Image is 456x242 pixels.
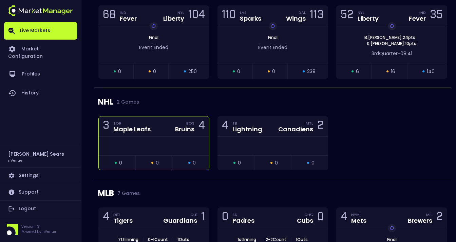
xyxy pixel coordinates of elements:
[103,212,109,224] div: 4
[430,9,443,22] div: 35
[272,68,275,75] span: 0
[362,35,417,41] span: B . [PERSON_NAME] : 24 pts
[232,212,254,217] div: SD
[391,68,395,75] span: 16
[113,120,151,126] div: TOR
[311,159,315,167] span: 0
[356,68,359,75] span: 6
[193,159,196,167] span: 0
[190,212,197,217] div: CLE
[398,50,400,57] span: -
[198,120,205,133] div: 4
[240,16,261,22] div: Sparks
[8,5,73,16] img: logo
[118,68,121,75] span: 0
[113,218,133,224] div: Tigers
[266,35,280,40] span: Final
[4,184,77,200] a: Support
[120,10,137,15] div: IND
[163,218,197,224] div: Guardians
[21,229,56,234] p: Powered by nVenue
[304,212,313,217] div: CHC
[98,88,448,116] div: NHL
[4,65,77,84] a: Profiles
[4,22,77,40] a: Live Markets
[98,179,448,207] div: MLB
[114,191,140,196] span: 7 Games
[103,120,109,133] div: 3
[8,158,22,163] h3: nVenue
[151,23,156,29] img: replayImg
[400,50,412,57] span: 08:41
[113,212,133,217] div: DET
[103,9,116,22] div: 68
[8,150,64,158] h2: [PERSON_NAME] Sears
[232,120,262,126] div: TB
[409,16,426,22] div: Fever
[358,10,379,15] div: NYL
[175,126,194,132] div: Bruins
[351,212,366,217] div: NYM
[232,218,254,224] div: Padres
[188,9,205,22] div: 104
[163,16,184,22] div: Liberty
[306,120,313,126] div: MTL
[258,44,287,51] span: Event Ended
[408,218,432,224] div: Brewers
[139,44,168,51] span: Event Ended
[310,9,324,22] div: 113
[341,212,347,224] div: 4
[21,224,56,229] p: Version 1.31
[419,10,426,15] div: IND
[365,41,418,47] span: K . [PERSON_NAME] : 10 pts
[307,68,316,75] span: 239
[270,23,275,29] img: replayImg
[4,201,77,217] a: Logout
[120,16,137,22] div: Fever
[4,224,77,235] div: Version 1.31Powered by nVenue
[238,159,241,167] span: 0
[286,16,306,22] div: Wings
[4,168,77,184] a: Settings
[237,68,240,75] span: 0
[240,10,261,15] div: LAS
[426,212,432,217] div: MIL
[436,212,443,224] div: 2
[113,126,151,132] div: Maple Leafs
[201,212,205,224] div: 1
[4,40,77,65] a: Market Configuration
[113,99,139,105] span: 2 Games
[389,23,395,29] img: replayImg
[4,84,77,103] a: History
[372,50,398,57] span: 3rd Quarter
[153,68,156,75] span: 0
[147,35,160,40] span: Final
[177,10,184,15] div: NYL
[222,212,228,224] div: 0
[297,218,313,224] div: Cubs
[222,9,236,22] div: 110
[358,16,379,22] div: Liberty
[317,212,324,224] div: 0
[232,126,262,132] div: Lightning
[186,120,194,126] div: BOS
[317,120,324,133] div: 2
[299,10,306,15] div: DAL
[389,225,395,231] img: replayImg
[351,218,366,224] div: Mets
[188,68,197,75] span: 250
[427,68,435,75] span: 140
[156,159,159,167] span: 0
[222,120,228,133] div: 4
[119,159,122,167] span: 0
[341,9,354,22] div: 52
[278,126,313,132] div: Canadiens
[275,159,278,167] span: 0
